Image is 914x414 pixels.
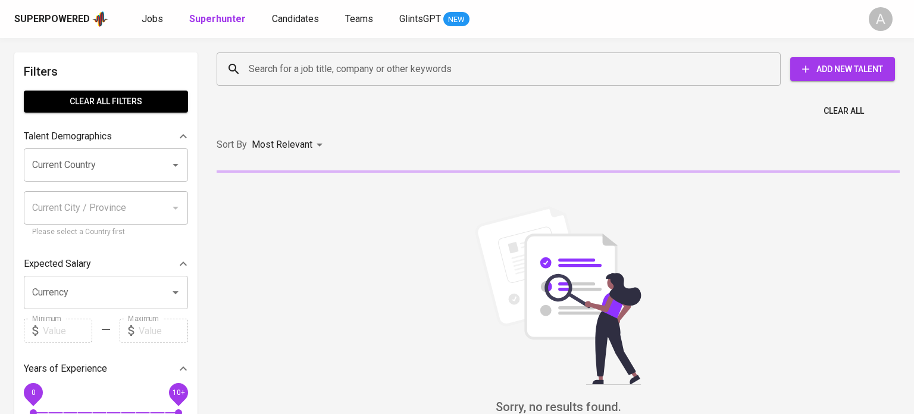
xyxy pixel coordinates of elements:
[399,12,469,27] a: GlintsGPT NEW
[24,257,91,271] p: Expected Salary
[24,124,188,148] div: Talent Demographics
[800,62,885,77] span: Add New Talent
[252,134,327,156] div: Most Relevant
[167,284,184,301] button: Open
[790,57,895,81] button: Add New Talent
[142,13,163,24] span: Jobs
[43,319,92,343] input: Value
[33,94,179,109] span: Clear All filters
[31,388,35,397] span: 0
[167,157,184,173] button: Open
[189,13,246,24] b: Superhunter
[24,62,188,81] h6: Filters
[345,12,375,27] a: Teams
[824,104,864,119] span: Clear All
[92,10,108,28] img: app logo
[272,12,321,27] a: Candidates
[24,129,112,144] p: Talent Demographics
[24,91,188,113] button: Clear All filters
[24,252,188,276] div: Expected Salary
[399,13,441,24] span: GlintsGPT
[443,14,469,26] span: NEW
[14,10,108,28] a: Superpoweredapp logo
[217,138,247,152] p: Sort By
[172,388,184,397] span: 10+
[345,13,373,24] span: Teams
[14,13,90,26] div: Superpowered
[252,138,312,152] p: Most Relevant
[189,12,248,27] a: Superhunter
[469,206,647,385] img: file_searching.svg
[819,100,869,122] button: Clear All
[139,319,188,343] input: Value
[32,226,180,238] p: Please select a Country first
[869,7,893,31] div: A
[24,362,107,376] p: Years of Experience
[272,13,319,24] span: Candidates
[24,357,188,381] div: Years of Experience
[142,12,165,27] a: Jobs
